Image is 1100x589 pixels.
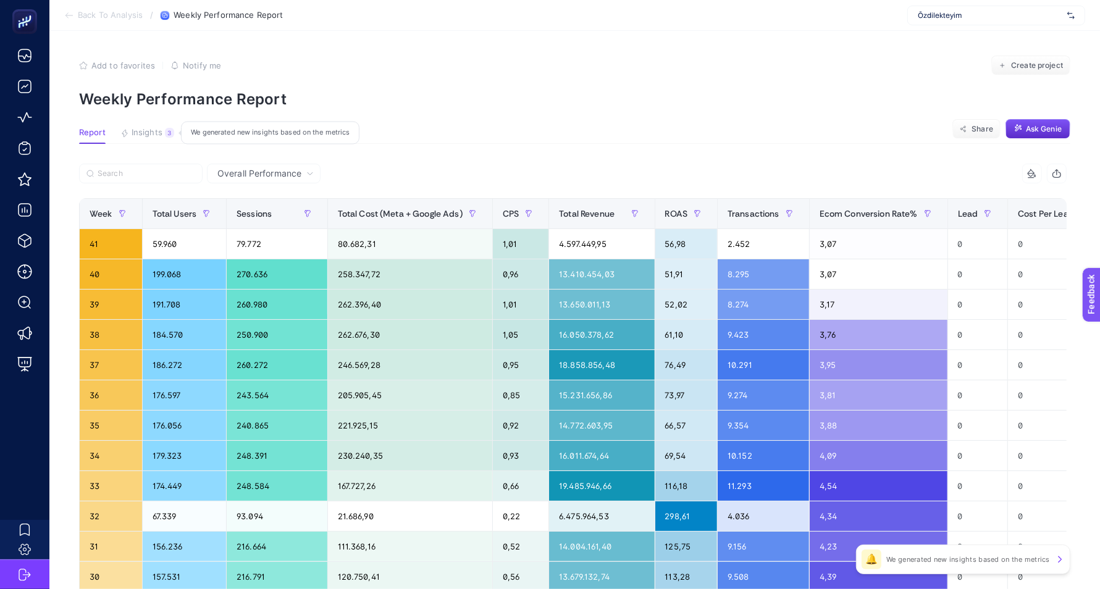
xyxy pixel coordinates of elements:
[810,320,947,349] div: 3,76
[143,441,227,470] div: 179.323
[718,320,809,349] div: 9.423
[810,259,947,289] div: 3,07
[170,61,221,70] button: Notify me
[948,532,1008,561] div: 0
[237,209,272,219] span: Sessions
[493,471,548,501] div: 0,66
[143,350,227,380] div: 186.272
[549,532,654,561] div: 14.004.161,40
[80,259,142,289] div: 40
[655,501,718,531] div: 298,61
[181,122,359,144] div: We generated new insights based on the metrics
[493,411,548,440] div: 0,92
[227,411,327,440] div: 240.865
[80,290,142,319] div: 39
[655,441,718,470] div: 69,54
[143,380,227,410] div: 176.597
[80,471,142,501] div: 33
[549,411,654,440] div: 14.772.603,95
[810,411,947,440] div: 3,88
[493,320,548,349] div: 1,05
[328,441,492,470] div: 230.240,35
[718,350,809,380] div: 10.291
[1006,119,1070,139] button: Ask Genie
[810,380,947,410] div: 3,81
[328,411,492,440] div: 221.925,15
[143,320,227,349] div: 184.570
[132,128,162,138] span: Insights
[972,124,993,134] span: Share
[80,380,142,410] div: 36
[328,350,492,380] div: 246.569,28
[991,56,1070,75] button: Create project
[143,290,227,319] div: 191.708
[810,501,947,531] div: 4,34
[948,229,1008,259] div: 0
[493,350,548,380] div: 0,95
[493,380,548,410] div: 0,85
[143,229,227,259] div: 59.960
[78,10,143,20] span: Back To Analysis
[227,441,327,470] div: 248.391
[655,380,718,410] div: 73,97
[718,229,809,259] div: 2.452
[948,501,1008,531] div: 0
[91,61,155,70] span: Add to favorites
[90,209,112,219] span: Week
[655,350,718,380] div: 76,49
[493,229,548,259] div: 1,01
[549,380,654,410] div: 15.231.656,86
[728,209,779,219] span: Transactions
[655,259,718,289] div: 51,91
[862,549,881,569] div: 🔔
[328,290,492,319] div: 262.396,40
[810,471,947,501] div: 4,54
[217,167,301,180] span: Overall Performance
[1067,9,1075,22] img: svg%3e
[655,229,718,259] div: 56,98
[493,259,548,289] div: 0,96
[328,380,492,410] div: 205.905,45
[80,350,142,380] div: 37
[80,441,142,470] div: 34
[227,229,327,259] div: 79.772
[493,501,548,531] div: 0,22
[718,501,809,531] div: 4.036
[493,441,548,470] div: 0,93
[718,411,809,440] div: 9.354
[493,532,548,561] div: 0,52
[227,320,327,349] div: 250.900
[948,471,1008,501] div: 0
[718,471,809,501] div: 11.293
[655,290,718,319] div: 52,02
[718,441,809,470] div: 10.152
[227,290,327,319] div: 260.980
[718,380,809,410] div: 9.274
[718,532,809,561] div: 9.156
[328,229,492,259] div: 80.682,31
[328,501,492,531] div: 21.686,90
[328,532,492,561] div: 111.368,16
[493,290,548,319] div: 1,01
[80,320,142,349] div: 38
[810,441,947,470] div: 4,09
[948,290,1008,319] div: 0
[143,411,227,440] div: 176.056
[143,532,227,561] div: 156.236
[810,229,947,259] div: 3,07
[227,501,327,531] div: 93.094
[820,209,918,219] span: Ecom Conversion Rate%
[79,61,155,70] button: Add to favorites
[655,411,718,440] div: 66,57
[948,380,1008,410] div: 0
[810,290,947,319] div: 3,17
[718,290,809,319] div: 8.274
[227,380,327,410] div: 243.564
[503,209,519,219] span: CPS
[183,61,221,70] span: Notify me
[918,10,1062,20] span: Özdilekteyim
[338,209,463,219] span: Total Cost (Meta + Google Ads)
[958,209,978,219] span: Lead
[810,350,947,380] div: 3,95
[79,128,106,138] span: Report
